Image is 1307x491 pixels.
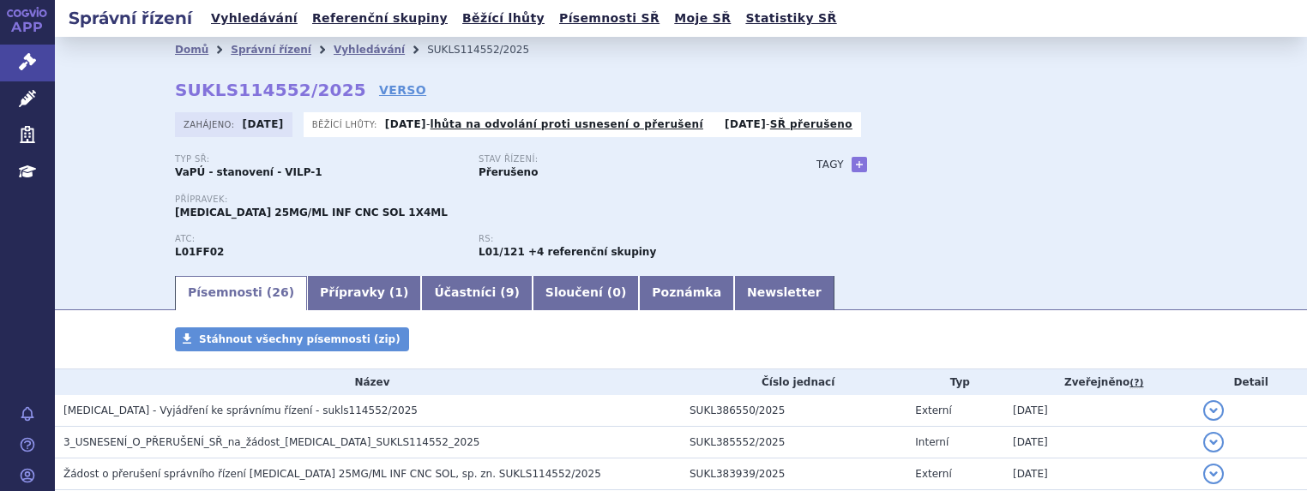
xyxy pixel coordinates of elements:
[770,118,852,130] a: SŘ přerušeno
[175,166,322,178] strong: VaPÚ - stanovení - VILP-1
[816,154,844,175] h3: Tagy
[1129,377,1143,389] abbr: (?)
[479,166,538,178] strong: Přerušeno
[184,117,238,131] span: Zahájeno:
[175,154,461,165] p: Typ SŘ:
[395,285,403,299] span: 1
[906,369,1004,395] th: Typ
[307,7,453,30] a: Referenční skupiny
[63,404,418,416] span: KEYTRUDA - Vyjádření ke správnímu řízení - sukls114552/2025
[175,327,409,351] a: Stáhnout všechny písemnosti (zip)
[915,468,951,480] span: Externí
[231,44,311,56] a: Správní řízení
[554,7,665,30] a: Písemnosti SŘ
[669,7,736,30] a: Moje SŘ
[63,436,479,448] span: 3_USNESENÍ_O_PŘERUŠENÍ_SŘ_na_žádost_KEYTRUDA_SUKLS114552_2025
[379,81,426,99] a: VERSO
[175,44,208,56] a: Domů
[506,285,515,299] span: 9
[421,276,532,310] a: Účastníci (9)
[307,276,421,310] a: Přípravky (1)
[1203,464,1224,484] button: detail
[312,117,381,131] span: Běžící lhůty:
[1004,395,1195,427] td: [DATE]
[175,195,782,205] p: Přípravek:
[479,154,765,165] p: Stav řízení:
[431,118,703,130] a: lhůta na odvolání proti usnesení o přerušení
[272,285,288,299] span: 26
[725,117,852,131] p: -
[639,276,734,310] a: Poznámka
[55,369,681,395] th: Název
[479,246,525,258] strong: pembrolizumab
[612,285,621,299] span: 0
[1004,369,1195,395] th: Zveřejněno
[385,118,426,130] strong: [DATE]
[533,276,639,310] a: Sloučení (0)
[457,7,550,30] a: Běžící lhůty
[725,118,766,130] strong: [DATE]
[175,80,366,100] strong: SUKLS114552/2025
[681,395,906,427] td: SUKL386550/2025
[479,234,765,244] p: RS:
[175,207,448,219] span: [MEDICAL_DATA] 25MG/ML INF CNC SOL 1X4ML
[55,6,206,30] h2: Správní řízení
[1203,400,1224,421] button: detail
[681,427,906,458] td: SUKL385552/2025
[175,246,224,258] strong: PEMBROLIZUMAB
[528,246,656,258] strong: +4 referenční skupiny
[734,276,834,310] a: Newsletter
[175,234,461,244] p: ATC:
[334,44,405,56] a: Vyhledávání
[243,118,284,130] strong: [DATE]
[1004,427,1195,458] td: [DATE]
[1203,432,1224,452] button: detail
[206,7,303,30] a: Vyhledávání
[427,37,551,63] li: SUKLS114552/2025
[385,117,703,131] p: -
[852,157,867,172] a: +
[915,436,949,448] span: Interní
[681,369,906,395] th: Číslo jednací
[915,404,951,416] span: Externí
[1195,369,1307,395] th: Detail
[175,276,307,310] a: Písemnosti (26)
[681,458,906,490] td: SUKL383939/2025
[1004,458,1195,490] td: [DATE]
[740,7,841,30] a: Statistiky SŘ
[63,468,601,480] span: Žádost o přerušení správního řízení Keytruda 25MG/ML INF CNC SOL, sp. zn. SUKLS114552/2025
[199,333,401,345] span: Stáhnout všechny písemnosti (zip)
